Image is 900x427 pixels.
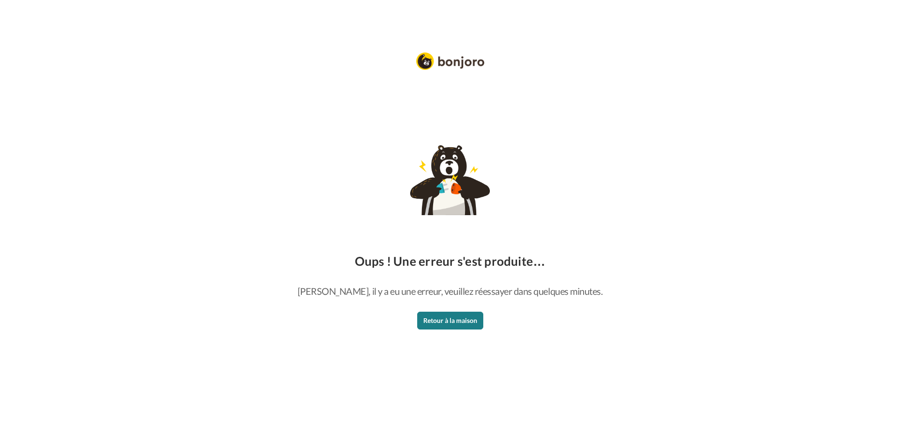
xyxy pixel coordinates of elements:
[298,285,603,297] font: [PERSON_NAME], il y a eu une erreur, veuillez réessayer dans quelques minutes.
[410,145,490,215] img: 500.png
[417,312,483,330] button: Retour à la maison
[417,316,483,324] a: Retour à la maison
[423,316,477,324] font: Retour à la maison
[416,52,484,70] img: logo_full.png
[355,254,546,269] font: Oups ! Une erreur s'est produite…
